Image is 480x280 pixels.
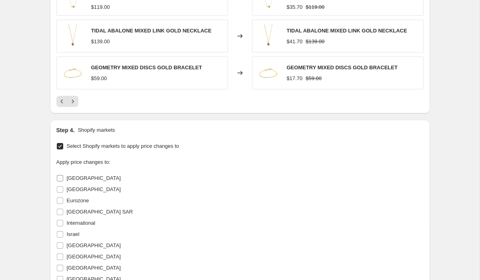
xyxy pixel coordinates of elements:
[91,75,107,83] div: $59.00
[67,254,121,260] span: [GEOGRAPHIC_DATA]
[78,126,115,134] p: Shopify markets
[56,96,78,107] nav: Pagination
[91,3,110,11] div: $119.00
[67,231,80,237] span: Israel
[91,38,110,46] div: $139.00
[287,75,303,83] div: $17.70
[67,209,133,215] span: [GEOGRAPHIC_DATA] SAR
[287,28,407,34] span: TIDAL ABALONE MIXED LINK GOLD NECKLACE
[67,143,179,149] span: Select Shopify markets to apply price changes to
[56,126,75,134] h2: Step 4.
[67,96,78,107] button: Next
[256,61,280,85] img: B005-02G_8a433cce-4aeb-4046-8289-796cac3dc993_jpg_80x.webp
[91,64,202,71] span: GEOMETRY MIXED DISCS GOLD BRACELET
[67,197,89,203] span: Eurozone
[61,24,85,48] img: N027-02G_80x.jpg
[67,242,121,248] span: [GEOGRAPHIC_DATA]
[67,186,121,192] span: [GEOGRAPHIC_DATA]
[91,28,212,34] span: TIDAL ABALONE MIXED LINK GOLD NECKLACE
[67,175,121,181] span: [GEOGRAPHIC_DATA]
[306,38,324,46] strike: $139.00
[61,61,85,85] img: B005-02G_8a433cce-4aeb-4046-8289-796cac3dc993_jpg_80x.webp
[287,64,398,71] span: GEOMETRY MIXED DISCS GOLD BRACELET
[287,38,303,46] div: $41.70
[287,3,303,11] div: $35.70
[67,220,96,226] span: International
[306,75,322,83] strike: $59.00
[67,265,121,271] span: [GEOGRAPHIC_DATA]
[256,24,280,48] img: N027-02G_80x.jpg
[56,159,110,165] span: Apply price changes to:
[306,3,324,11] strike: $119.00
[56,96,68,107] button: Previous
